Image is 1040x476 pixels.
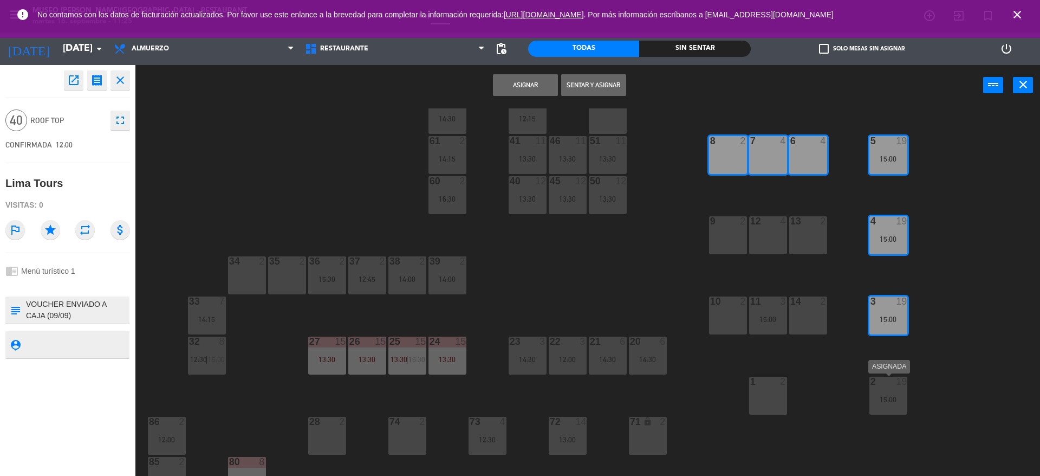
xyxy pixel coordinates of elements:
i: arrow_drop_down [93,42,106,55]
div: 27 [309,337,310,346]
label: Solo mesas sin asignar [819,44,905,54]
i: power_input [987,78,1000,91]
div: 2 [740,136,746,146]
div: 13:30 [428,356,466,363]
div: 2 [339,256,346,266]
button: receipt [87,70,107,90]
div: 13:30 [589,195,627,203]
div: 3 [870,297,871,306]
div: 2 [259,256,265,266]
span: 12:30 [190,355,207,364]
i: chrome_reader_mode [5,265,18,278]
div: 2 [740,216,746,226]
div: 2 [660,417,666,427]
div: 14 [790,297,791,306]
div: 10 [710,297,711,306]
div: 2 [820,216,827,226]
div: 7 [750,136,751,146]
span: 15:00 [208,355,225,364]
div: 15 [375,337,386,346]
i: attach_money [110,220,130,240]
div: 13:30 [308,356,346,363]
div: 6 [790,136,791,146]
span: Almuerzo [132,45,169,53]
button: fullscreen [110,111,130,130]
div: 36 [309,256,310,266]
button: Sentar y Asignar [561,74,626,96]
div: 2 [419,256,426,266]
button: close [110,70,130,90]
div: 11 [615,136,626,146]
div: 14:30 [589,356,627,363]
div: 28 [309,417,310,427]
div: 12:45 [348,275,386,283]
div: 14:00 [428,275,466,283]
div: 2 [179,457,185,467]
div: 14:30 [428,115,466,123]
div: 15 [335,337,346,346]
div: 15:00 [869,396,907,403]
div: 15 [415,337,426,346]
div: 2 [179,417,185,427]
div: 2 [419,417,426,427]
div: 15 [455,337,466,346]
div: 2 [459,176,466,186]
div: 1 [750,377,751,387]
div: 2 [780,377,786,387]
span: Menú turístico 1 [21,267,75,275]
span: 40 [5,110,27,131]
i: open_in_new [67,74,80,87]
div: 15:00 [869,155,907,163]
div: 37 [349,256,350,266]
div: 11 [750,297,751,306]
div: 4 [780,216,786,226]
button: close [1013,77,1033,93]
div: 8 [710,136,711,146]
i: star [41,220,60,240]
div: 19 [896,377,907,387]
div: 2 [339,417,346,427]
div: 2 [820,297,827,306]
div: 6 [660,337,666,346]
span: 13:30 [391,355,407,364]
a: [URL][DOMAIN_NAME] [504,10,584,19]
div: 16:30 [428,195,466,203]
div: 74 [389,417,390,427]
span: check_box_outline_blank [819,44,829,54]
div: 6 [620,337,626,346]
div: 4 [780,136,786,146]
div: 19 [896,216,907,226]
div: 80 [229,457,230,467]
div: 33 [189,297,190,306]
div: 7 [219,297,225,306]
span: pending_actions [495,42,508,55]
i: close [114,74,127,87]
div: 13:30 [348,356,386,363]
i: lock [643,417,652,426]
span: | [406,355,408,364]
div: Sin sentar [639,41,750,57]
div: 12 [535,176,546,186]
div: 14 [575,417,586,427]
div: 24 [430,337,430,346]
div: 12:15 [509,115,547,123]
div: 3 [580,337,586,346]
i: repeat [75,220,95,240]
div: 2 [740,297,746,306]
i: subject [9,304,21,316]
div: 60 [430,176,430,186]
div: 3 [780,297,786,306]
div: 11 [575,136,586,146]
div: Visitas: 0 [5,196,130,215]
button: Asignar [493,74,558,96]
div: 14:30 [509,356,547,363]
div: 13:30 [589,155,627,163]
button: open_in_new [64,70,83,90]
div: 9 [710,216,711,226]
